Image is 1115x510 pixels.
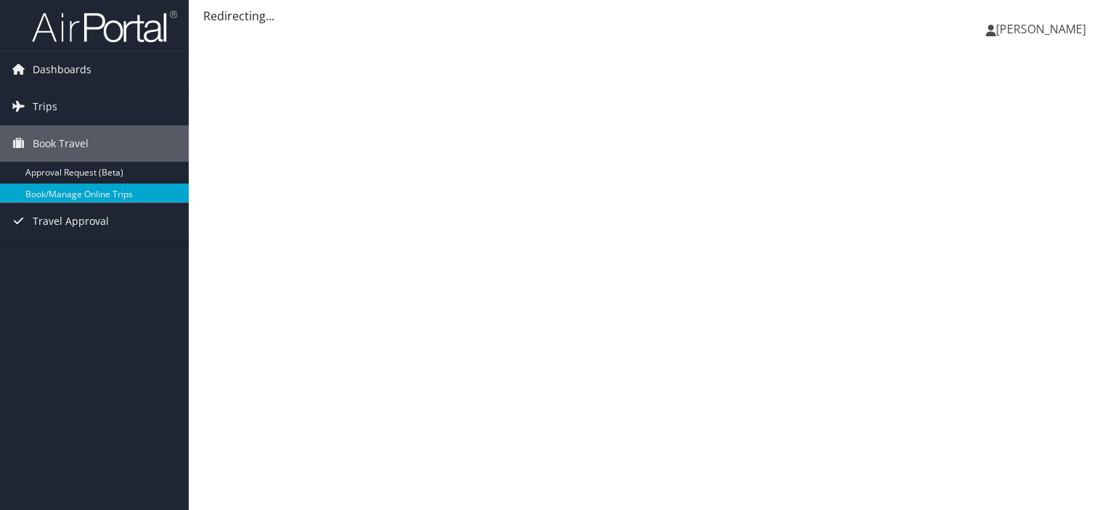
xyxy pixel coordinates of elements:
[203,7,1100,25] div: Redirecting...
[33,52,91,88] span: Dashboards
[33,203,109,239] span: Travel Approval
[32,9,177,44] img: airportal-logo.png
[33,89,57,125] span: Trips
[33,126,89,162] span: Book Travel
[996,21,1086,37] span: [PERSON_NAME]
[986,7,1100,51] a: [PERSON_NAME]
